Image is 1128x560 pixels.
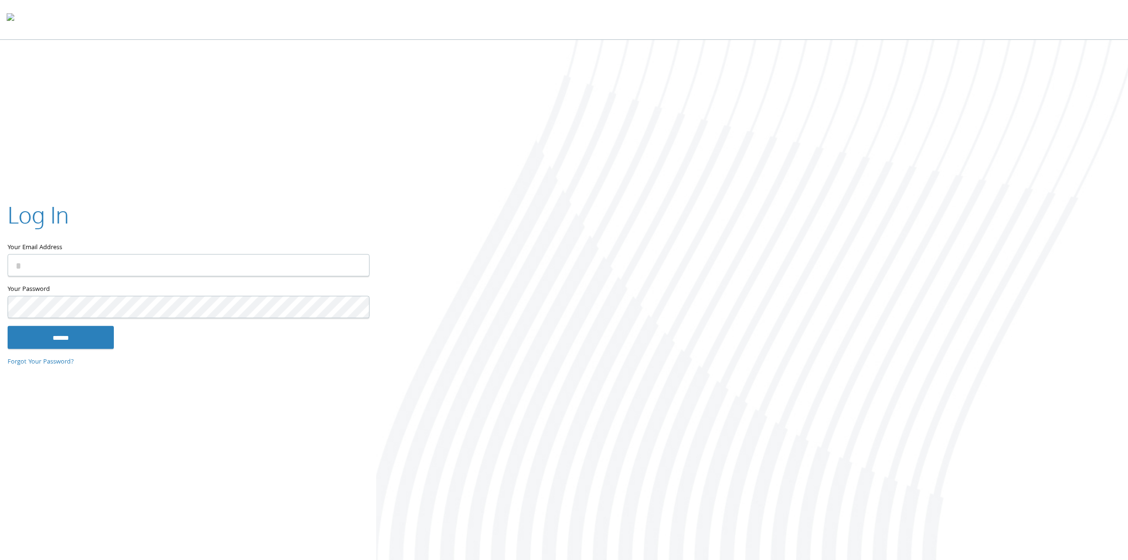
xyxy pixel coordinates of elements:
[350,260,361,271] keeper-lock: Open Keeper Popup
[350,301,361,312] keeper-lock: Open Keeper Popup
[7,10,14,29] img: todyl-logo-dark.svg
[8,357,74,367] a: Forgot Your Password?
[8,284,369,296] label: Your Password
[8,199,69,231] h2: Log In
